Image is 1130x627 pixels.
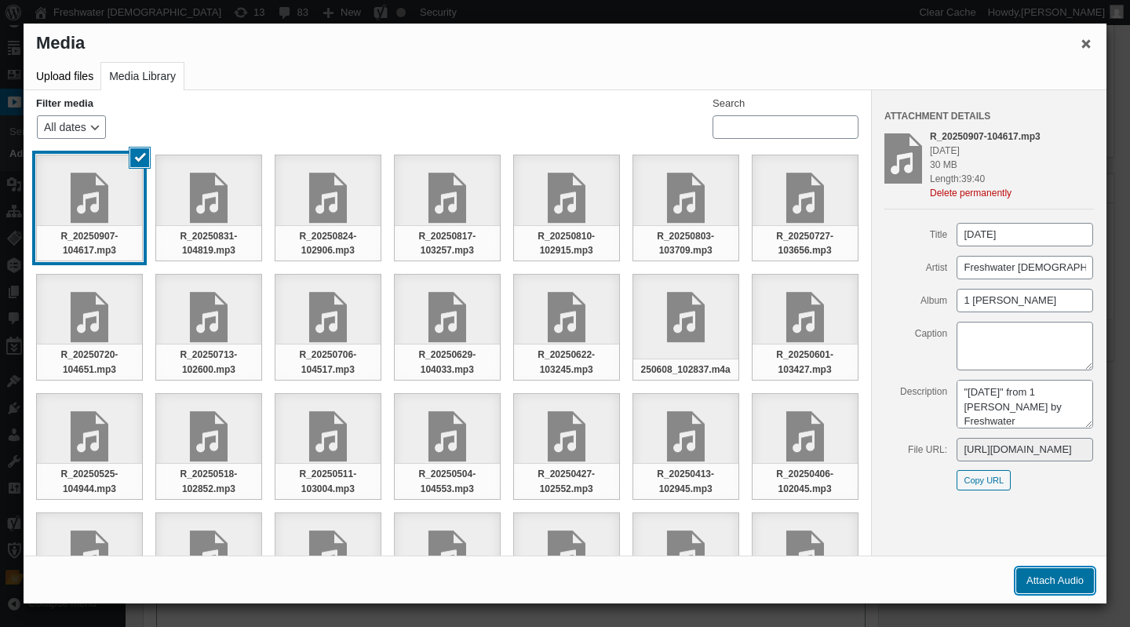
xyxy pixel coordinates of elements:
[884,379,947,403] label: Description
[884,437,947,461] label: File URL:
[149,268,268,387] li: R_20250713-102600
[149,506,268,625] li: March 23, 2025
[36,98,93,108] h2: Filter media
[30,268,149,387] li: July 20 2025
[28,63,101,90] button: Upload files
[884,109,1094,123] h2: Attachment Details
[745,268,865,387] li: June 1, 2025
[388,387,507,506] li: 1 Peter 3:3-4 - 05/04/2025
[149,387,268,506] li: R_20250518-102852
[507,506,626,625] li: February 23, 2025
[268,506,388,625] li: January 5, 2025
[961,173,985,184] span: 39:40
[884,255,947,279] label: Artist
[930,144,1041,158] div: [DATE]
[884,222,947,246] label: Title
[745,387,865,506] li: April 6, 2025
[268,387,388,506] li: May 11, 2025
[626,506,745,625] li: Feb 9, 2025
[626,387,745,506] li: April 13, 2025
[268,148,388,268] li: August 24 2025
[388,506,507,625] li: March 9, 2025
[930,158,1041,172] div: 30 MB
[930,129,1041,144] div: R_20250907-104617.mp3
[957,380,1093,428] textarea: "[DATE]" from 1 [PERSON_NAME] by Freshwater [DEMOGRAPHIC_DATA]. Released: 2025.
[713,98,745,108] label: Search
[745,148,865,268] li: R_20250727-103656
[507,387,626,506] li: April 27, 2025
[626,268,745,387] li: 250608_102837
[100,62,184,90] button: Media Library
[268,268,388,387] li: July 6, 2025
[626,148,745,268] li: August 3, 2025
[884,321,947,344] label: Caption
[957,470,1011,490] button: Copy URL
[507,148,626,268] li: August 10, 2025
[507,268,626,387] li: June 22 2025
[930,188,1012,199] button: Delete permanently
[1016,568,1094,593] button: Attach Audio
[884,288,947,312] label: Album
[30,387,149,506] li: May 25 2025
[24,24,1106,63] h1: Media
[149,148,268,268] li: August 31, 2025
[745,506,865,625] li: Feb 2, 2025
[930,172,1041,186] div: Length:
[30,148,149,268] li: September 7, 2025
[388,148,507,268] li: August 17, 2025
[30,506,149,625] li: March 30, 2025
[388,268,507,387] li: June 29 2025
